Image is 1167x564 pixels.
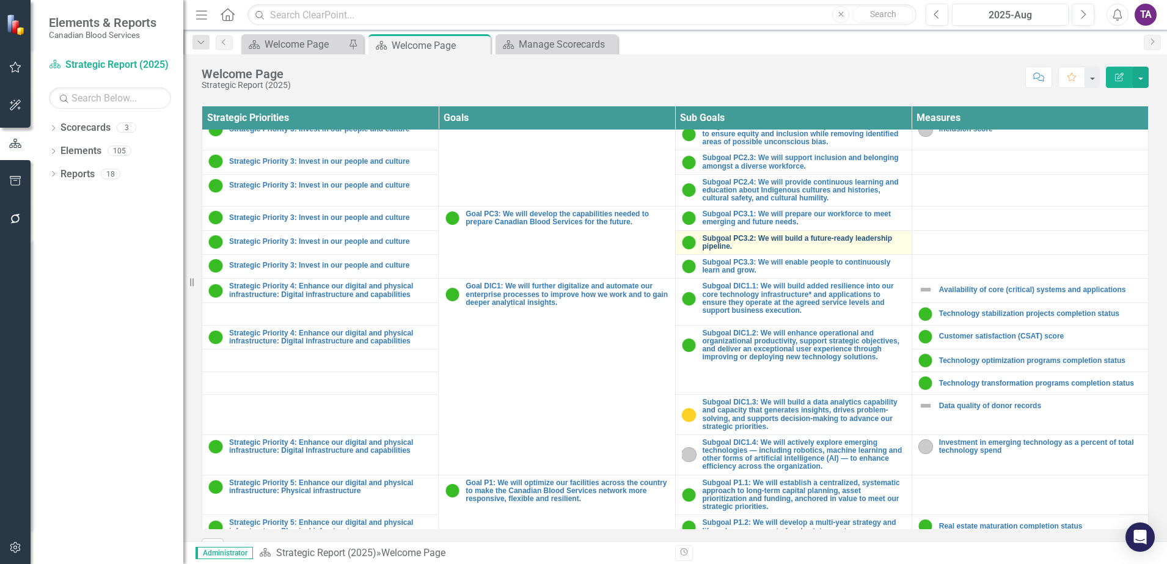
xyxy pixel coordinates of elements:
[918,519,933,533] img: On Target
[439,207,675,279] td: Double-Click to Edit Right Click for Context Menu
[675,279,912,325] td: Double-Click to Edit Right Click for Context Menu
[60,144,101,158] a: Elements
[259,546,666,560] div: »
[229,262,432,269] a: Strategic Priority 3: Invest in our people and culture
[202,325,439,349] td: Double-Click to Edit Right Click for Context Menu
[675,515,912,539] td: Double-Click to Edit Right Click for Context Menu
[682,155,697,170] img: On Target
[675,150,912,174] td: Double-Click to Edit Right Click for Context Menu
[675,230,912,254] td: Double-Click to Edit Right Click for Context Menu
[703,258,905,274] a: Subgoal PC3.3: We will enable people to continuously learn and grow.
[918,329,933,344] img: On Target
[703,235,905,251] a: Subgoal PC3.2: We will build a future-ready leadership pipeline.
[939,522,1142,530] a: Real estate maturation completion status
[208,154,223,169] img: On Target
[519,37,615,52] div: Manage Scorecards
[381,547,445,559] div: Welcome Page
[918,439,933,454] img: No Information
[229,181,432,189] a: Strategic Priority 3: Invest in our people and culture
[202,174,439,207] td: Double-Click to Edit Right Click for Context Menu
[202,118,439,150] td: Double-Click to Edit Right Click for Context Menu
[208,258,223,273] img: On Target
[101,169,120,179] div: 18
[229,329,432,345] a: Strategic Priority 4: Enhance our digital and physical infrastructure: Digital infrastructure and...
[466,479,668,504] a: Goal P1: We will optimize our facilities across the country to make the Canadian Blood Services n...
[265,37,345,52] div: Welcome Page
[49,30,156,40] small: Canadian Blood Services
[912,350,1148,372] td: Double-Click to Edit Right Click for Context Menu
[202,150,439,174] td: Double-Click to Edit Right Click for Context Menu
[208,480,223,494] img: On Target
[682,338,697,353] img: On Target
[202,475,439,515] td: Double-Click to Edit Right Click for Context Menu
[466,282,668,307] a: Goal DIC1: We will further digitalize and automate our enterprise processes to improve how we wor...
[703,439,905,471] a: Subgoal DIC1.4: We will actively explore emerging technologies — including robotics, machine lear...
[918,353,933,368] img: On Target
[108,146,131,156] div: 105
[956,8,1064,23] div: 2025-Aug
[939,439,1142,455] a: Investment in emerging technology as a percent of total technology spend
[682,259,697,274] img: On Target
[682,127,697,142] img: On Target
[202,434,439,475] td: Double-Click to Edit Right Click for Context Menu
[703,178,905,203] a: Subgoal PC2.4: We will provide continuous learning and education about Indigenous cultures and hi...
[852,6,913,23] button: Search
[439,279,675,475] td: Double-Click to Edit Right Click for Context Menu
[682,235,697,250] img: On Target
[939,286,1142,294] a: Availability of core (critical) systems and applications
[208,235,223,249] img: On Target
[952,4,1069,26] button: 2025-Aug
[703,479,905,511] a: Subgoal P1.1: We will establish a centralized, systematic approach to long-term capital planning,...
[939,310,1142,318] a: Technology stabilization projects completion status
[918,376,933,390] img: On Target
[675,207,912,230] td: Double-Click to Edit Right Click for Context Menu
[675,434,912,475] td: Double-Click to Edit Right Click for Context Menu
[703,282,905,315] a: Subgoal DIC1.1: We will build added resilience into our core technology infrastructure* and appli...
[912,372,1148,395] td: Double-Click to Edit Right Click for Context Menu
[703,154,905,170] a: Subgoal PC2.3: We will support inclusion and belonging amongst a diverse workforce.
[208,330,223,345] img: On Target
[60,121,111,135] a: Scorecards
[912,434,1148,475] td: Double-Click to Edit Right Click for Context Menu
[912,302,1148,325] td: Double-Click to Edit Right Click for Context Menu
[208,178,223,193] img: On Target
[276,547,376,559] a: Strategic Report (2025)
[244,37,345,52] a: Welcome Page
[912,279,1148,302] td: Double-Click to Edit Right Click for Context Menu
[49,15,156,30] span: Elements & Reports
[675,174,912,207] td: Double-Click to Edit Right Click for Context Menu
[703,122,905,147] a: Subgoal PC2.2: We will review our policies and processes to ensure equity and inclusion while rem...
[229,214,432,222] a: Strategic Priority 3: Invest in our people and culture
[208,284,223,298] img: On Target
[918,307,933,321] img: On Target
[1125,522,1155,552] div: Open Intercom Messenger
[682,408,697,422] img: Caution
[939,332,1142,340] a: Customer satisfaction (CSAT) score
[117,123,136,133] div: 3
[202,67,291,81] div: Welcome Page
[229,439,432,455] a: Strategic Priority 4: Enhance our digital and physical infrastructure: Digital infrastructure and...
[675,255,912,279] td: Double-Click to Edit Right Click for Context Menu
[445,483,459,498] img: On Target
[229,519,432,535] a: Strategic Priority 5: Enhance our digital and physical infrastructure: Physical infrastructure
[499,37,615,52] a: Manage Scorecards
[939,379,1142,387] a: Technology transformation programs completion status
[870,9,896,19] span: Search
[912,325,1148,349] td: Double-Click to Edit Right Click for Context Menu
[208,439,223,454] img: On Target
[939,357,1142,365] a: Technology optimization programs completion status
[439,94,675,207] td: Double-Click to Edit Right Click for Context Menu
[703,210,905,226] a: Subgoal PC3.1: We will prepare our workforce to meet emerging and future needs.
[675,325,912,394] td: Double-Click to Edit Right Click for Context Menu
[202,81,291,90] div: Strategic Report (2025)
[675,475,912,515] td: Double-Click to Edit Right Click for Context Menu
[445,287,459,302] img: On Target
[682,183,697,197] img: On Target
[703,329,905,362] a: Subgoal DIC1.2: We will enhance operational and organizational productivity, support strategic ob...
[703,519,905,535] a: Subgoal P1.2: We will develop a multi-year strategy and lifecycle management of real estate assets.
[939,402,1142,410] a: Data quality of donor records
[49,58,171,72] a: Strategic Report (2025)
[229,238,432,246] a: Strategic Priority 3: Invest in our people and culture
[202,255,439,279] td: Double-Click to Edit Right Click for Context Menu
[675,118,912,150] td: Double-Click to Edit Right Click for Context Menu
